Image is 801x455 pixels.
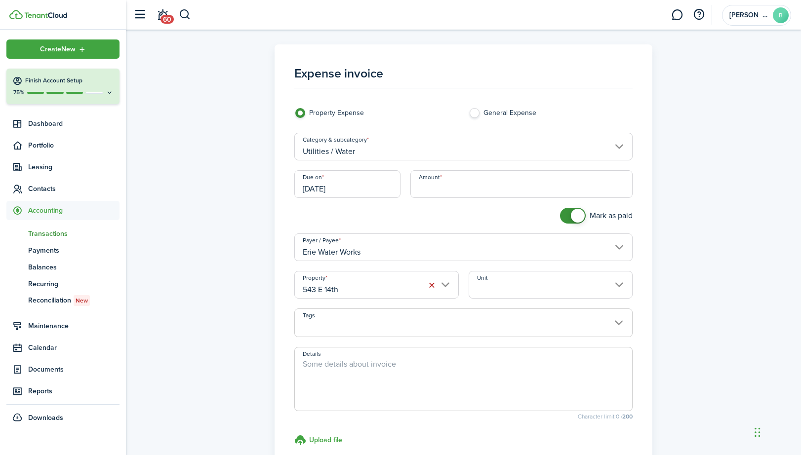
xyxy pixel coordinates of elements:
span: Reconciliation [28,295,120,306]
span: Transactions [28,228,120,239]
span: Payments [28,245,120,256]
h4: Finish Account Setup [25,76,114,85]
span: Reports [28,386,120,396]
span: Brandon [729,12,769,19]
span: Recurring [28,279,120,289]
span: Portfolio [28,140,120,151]
div: Drag [755,417,761,447]
iframe: Chat Widget [752,408,801,455]
input: mm/dd/yyyy [294,170,400,198]
button: Clear [425,278,439,292]
span: Accounting [28,205,120,216]
a: Notifications [153,2,172,28]
span: Create New [40,46,76,53]
button: Finish Account Setup75% [6,69,120,104]
button: Open menu [6,39,120,59]
h3: Upload file [309,435,342,445]
a: Recurring [6,275,120,292]
span: 60 [160,15,174,24]
span: Downloads [28,413,63,423]
a: Dashboard [6,114,120,133]
small: Character limit: 0 / [294,414,633,419]
a: Reports [6,381,120,401]
avatar-text: B [773,7,789,23]
span: Calendar [28,342,120,353]
a: Balances [6,259,120,275]
span: Maintenance [28,321,120,331]
label: Property Expense [294,108,459,123]
img: TenantCloud [24,12,67,18]
button: Open resource center [690,6,707,23]
span: New [76,296,88,305]
span: Dashboard [28,118,120,129]
button: Open sidebar [130,5,149,24]
button: Search [179,6,191,23]
h1: Expense invoice [294,64,633,88]
img: TenantCloud [9,10,23,19]
a: Transactions [6,225,120,242]
label: General Expense [469,108,633,123]
b: 200 [622,412,633,421]
a: Payments [6,242,120,259]
span: Balances [28,262,120,272]
a: Messaging [668,2,686,28]
a: ReconciliationNew [6,292,120,309]
span: Contacts [28,184,120,194]
span: Leasing [28,162,120,172]
p: 75% [12,88,25,97]
span: Documents [28,364,120,375]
